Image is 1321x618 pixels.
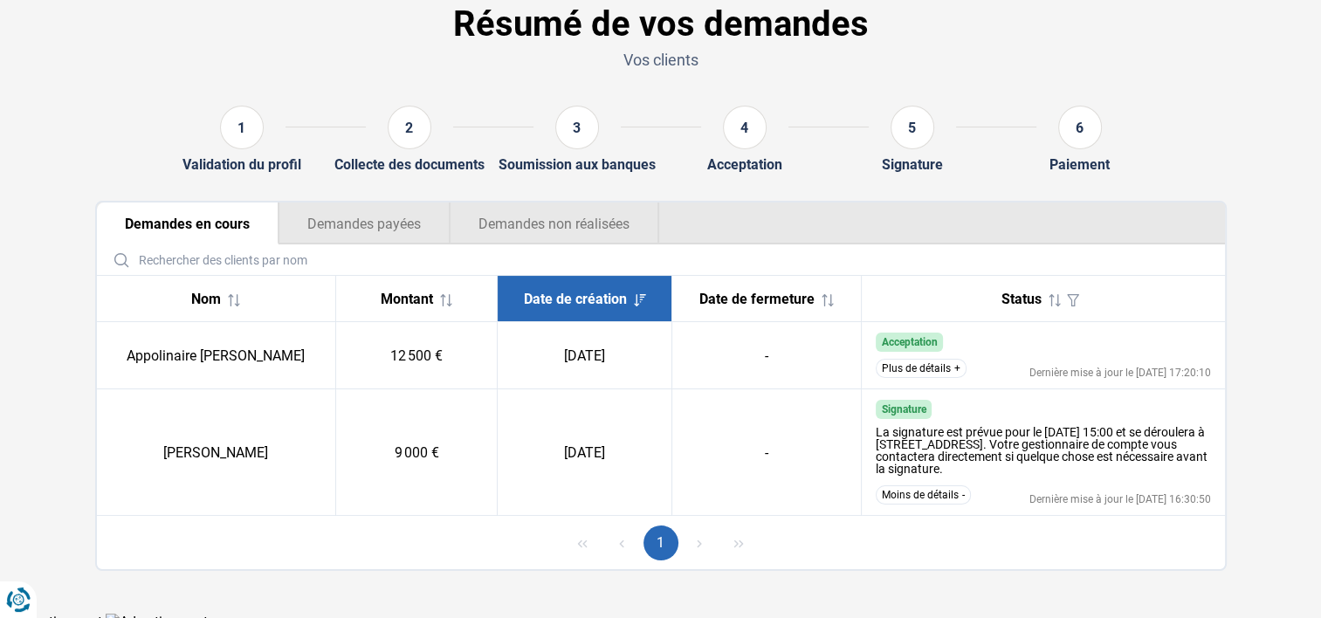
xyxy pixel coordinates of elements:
button: First Page [565,525,600,560]
button: Moins de détails [876,485,971,505]
div: 3 [555,106,599,149]
span: Signature [881,403,925,415]
td: [PERSON_NAME] [97,389,336,516]
span: Nom [191,291,221,307]
td: [DATE] [498,389,672,516]
button: Next Page [682,525,717,560]
div: 4 [723,106,767,149]
button: Demandes en cours [97,203,279,244]
div: Dernière mise à jour le [DATE] 16:30:50 [1029,494,1211,505]
button: Previous Page [604,525,639,560]
div: Soumission aux banques [499,156,656,173]
td: - [672,389,862,516]
input: Rechercher des clients par nom [104,244,1218,275]
div: Collecte des documents [334,156,485,173]
td: - [672,322,862,389]
div: Paiement [1049,156,1110,173]
div: Acceptation [707,156,782,173]
td: 12 500 € [335,322,497,389]
div: La signature est prévue pour le [DATE] 15:00 et se déroulera à [STREET_ADDRESS]. Votre gestionnai... [876,426,1211,475]
p: Vos clients [95,49,1227,71]
span: Date de fermeture [699,291,815,307]
td: 9 000 € [335,389,497,516]
div: Dernière mise à jour le [DATE] 17:20:10 [1029,367,1211,378]
div: 1 [220,106,264,149]
span: Status [1001,291,1042,307]
div: 2 [388,106,431,149]
button: Last Page [721,525,756,560]
span: Montant [381,291,433,307]
div: Signature [882,156,943,173]
button: Plus de détails [876,359,967,378]
h1: Résumé de vos demandes [95,3,1227,45]
span: Acceptation [881,336,937,348]
div: 5 [891,106,934,149]
span: Date de création [524,291,627,307]
td: [DATE] [498,322,672,389]
button: Demandes non réalisées [450,203,659,244]
td: Appolinaire [PERSON_NAME] [97,322,336,389]
div: 6 [1058,106,1102,149]
button: Page 1 [643,525,678,560]
div: Validation du profil [182,156,301,173]
button: Demandes payées [279,203,450,244]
